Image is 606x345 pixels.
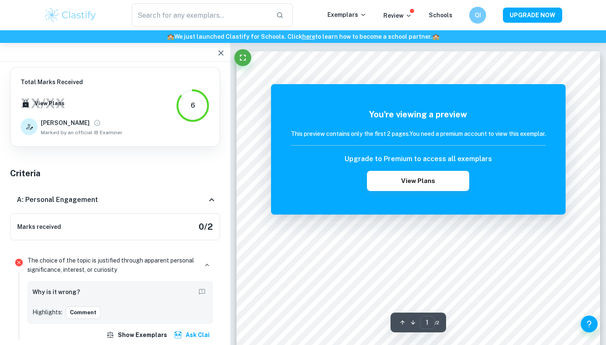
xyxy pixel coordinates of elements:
p: Exemplars [327,10,367,19]
span: 🏫 [432,33,439,40]
svg: Incorrect [14,257,24,268]
h5: 0 / 2 [199,220,213,233]
button: Comment [66,306,101,319]
span: Marked by an official IB Examiner [41,129,122,136]
button: View Plans [367,171,469,191]
button: View full profile [91,117,103,129]
div: A: Personal Engagement [10,186,220,213]
p: Highlights: [32,308,62,317]
h6: QI [473,11,483,20]
p: Review [383,11,412,20]
h6: We just launched Clastify for Schools. Click to learn how to become a school partner. [2,32,604,41]
h5: You're viewing a preview [291,108,546,121]
button: View Plans [32,97,66,110]
h6: This preview contains only the first 2 pages. You need a premium account to view this exemplar. [291,129,546,138]
h5: Criteria [10,167,220,180]
a: here [302,33,315,40]
span: / 2 [435,319,439,326]
input: Search for any exemplars... [132,3,269,27]
span: 🏫 [167,33,174,40]
button: Report mistake/confusion [196,286,208,298]
h6: Why is it wrong? [32,287,80,297]
button: QI [469,7,486,24]
div: 6 [191,101,195,111]
button: UPGRADE NOW [503,8,562,23]
button: Ask Clai [172,327,213,342]
h6: Upgrade to Premium to access all exemplars [345,154,492,164]
h6: A: Personal Engagement [17,195,98,205]
h6: Marks received [17,222,61,231]
a: Schools [429,12,452,19]
button: Help and Feedback [581,316,598,332]
p: The choice of the topic is justified through apparent personal significance, interest, or curiosity [27,256,198,274]
h6: [PERSON_NAME] [41,118,90,127]
h6: Total Marks Received [21,77,122,87]
button: Fullscreen [234,49,251,66]
img: clai.svg [174,331,182,339]
img: Clastify logo [44,7,97,24]
button: Show exemplars [104,327,170,342]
